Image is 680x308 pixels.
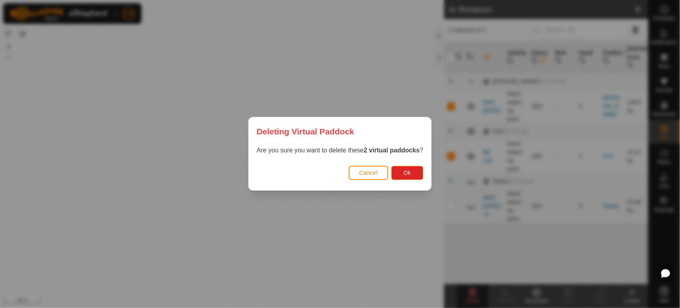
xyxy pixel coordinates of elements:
button: Ok [391,166,423,180]
span: Ok [404,170,411,176]
span: Are you sure you want to delete these ? [257,147,423,154]
button: Cancel [349,166,388,180]
span: Deleting Virtual Paddock [257,125,354,138]
strong: 2 virtual paddocks [364,147,420,154]
span: Cancel [359,170,378,176]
